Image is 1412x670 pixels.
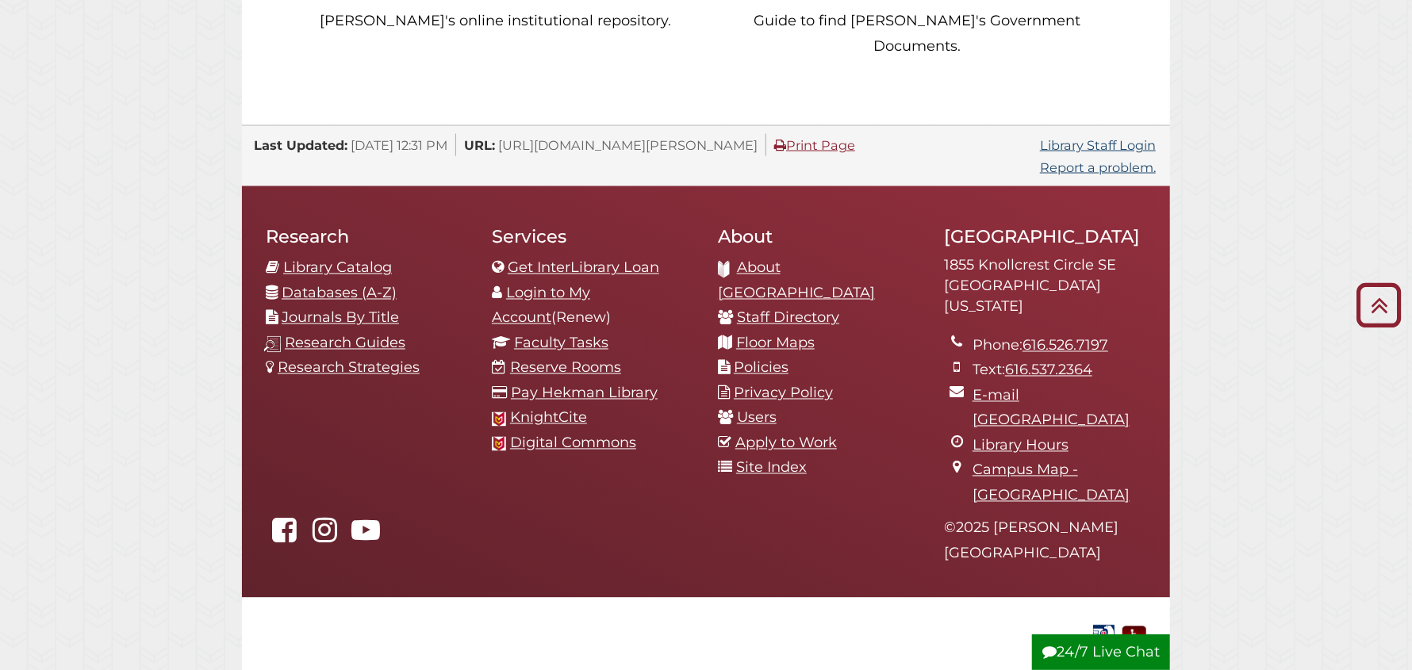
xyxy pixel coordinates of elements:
a: Back to Top [1351,292,1408,318]
a: Campus Map - [GEOGRAPHIC_DATA] [973,461,1130,504]
a: Pay Hekman Library [511,385,658,402]
a: 616.526.7197 [1023,337,1108,354]
a: Report a problem. [1040,159,1156,175]
h2: [GEOGRAPHIC_DATA] [944,226,1146,248]
a: hekmanlibrary on Instagram [306,527,343,545]
a: Policies [734,359,788,377]
p: © 2025 [PERSON_NAME][GEOGRAPHIC_DATA] [944,516,1146,566]
span: Last Updated: [254,137,347,153]
a: Login to My Account [492,285,590,327]
img: Government Documents Federal Depository Library [1089,623,1118,646]
a: About [GEOGRAPHIC_DATA] [718,259,875,302]
a: Print Page [774,137,855,153]
a: 616.537.2364 [1005,362,1092,379]
span: [URL][DOMAIN_NAME][PERSON_NAME] [498,137,758,153]
a: Digital Commons [510,435,636,452]
a: Databases (A-Z) [282,285,397,302]
a: Hekman Library on Facebook [266,527,302,545]
a: KnightCite [510,409,587,427]
li: (Renew) [492,281,694,331]
h2: Research [266,226,468,248]
a: Apply to Work [735,435,837,452]
img: Calvin favicon logo [492,437,506,451]
span: [DATE] 12:31 PM [351,137,447,153]
a: Government Documents Federal Depository Library [1089,625,1118,642]
i: Print Page [774,139,786,151]
a: E-mail [GEOGRAPHIC_DATA] [973,387,1130,430]
h2: Services [492,226,694,248]
a: Reserve Rooms [510,359,621,377]
a: Research Strategies [278,359,420,377]
a: Floor Maps [736,335,815,352]
p: Guide to find [PERSON_NAME]'s Government Documents. [735,9,1099,59]
li: Phone: [973,334,1146,359]
a: Get InterLibrary Loan [508,259,659,277]
h2: About [718,226,920,248]
a: Library Catalog [283,259,392,277]
span: URL: [464,137,495,153]
a: Site Index [736,459,807,477]
img: Disability Assistance [1122,623,1146,646]
a: Staff Directory [737,309,839,327]
li: Text: [973,358,1146,384]
a: Faculty Tasks [514,335,608,352]
a: Library Hours [973,437,1069,454]
a: Hekman Library on YouTube [347,527,384,545]
a: Research Guides [285,335,405,352]
img: Calvin favicon logo [492,412,506,427]
address: 1855 Knollcrest Circle SE [GEOGRAPHIC_DATA][US_STATE] [944,256,1146,317]
a: Library Staff Login [1040,137,1156,153]
a: Users [737,409,777,427]
img: research-guides-icon-white_37x37.png [264,336,281,353]
a: Disability Assistance [1122,625,1146,642]
a: Privacy Policy [734,385,833,402]
a: Journals By Title [282,309,399,327]
p: [PERSON_NAME]'s online institutional repository. [313,9,677,34]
